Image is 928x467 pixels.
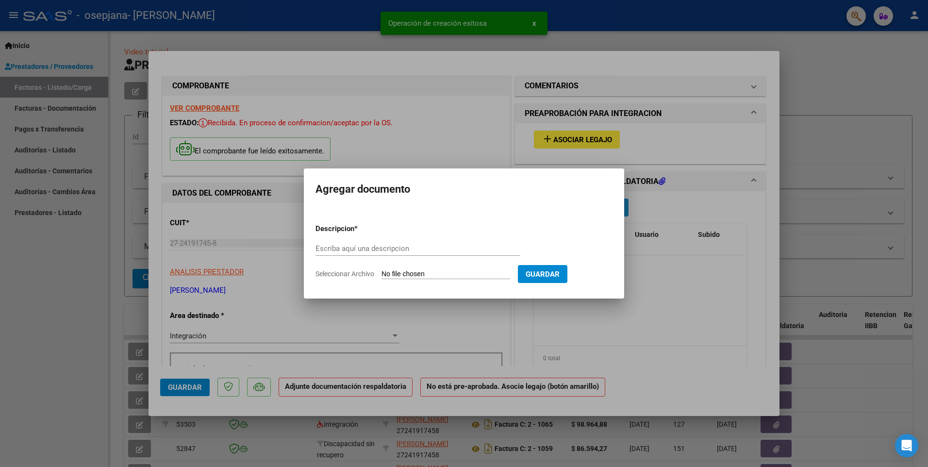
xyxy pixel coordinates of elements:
div: Open Intercom Messenger [895,434,918,457]
span: Guardar [526,270,560,279]
span: Seleccionar Archivo [315,270,374,278]
p: Descripcion [315,223,405,234]
h2: Agregar documento [315,180,613,199]
button: Guardar [518,265,567,283]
